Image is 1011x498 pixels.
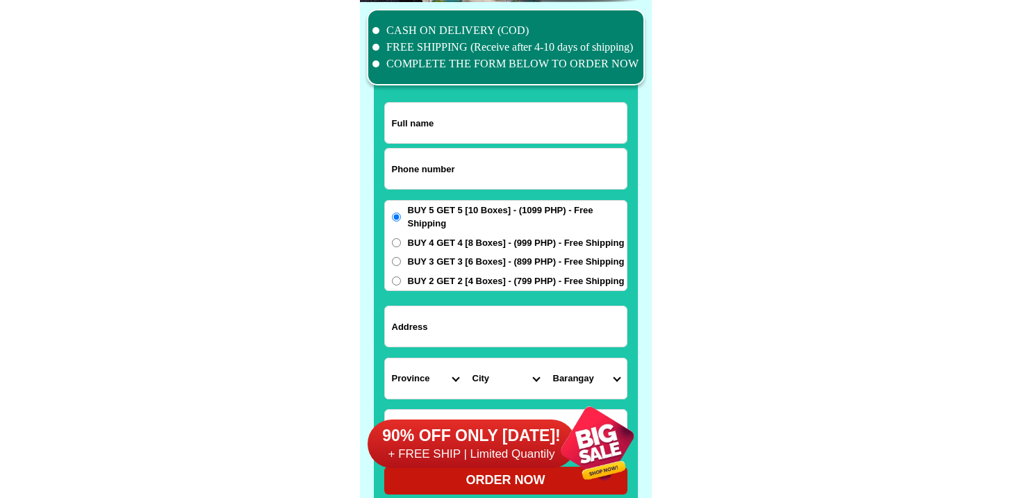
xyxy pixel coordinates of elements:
span: BUY 3 GET 3 [6 Boxes] - (899 PHP) - Free Shipping [408,255,625,269]
span: BUY 4 GET 4 [8 Boxes] - (999 PHP) - Free Shipping [408,236,625,250]
li: CASH ON DELIVERY (COD) [372,22,639,39]
li: FREE SHIPPING (Receive after 4-10 days of shipping) [372,39,639,56]
h6: + FREE SHIP | Limited Quantily [368,447,576,462]
li: COMPLETE THE FORM BELOW TO ORDER NOW [372,56,639,72]
input: BUY 4 GET 4 [8 Boxes] - (999 PHP) - Free Shipping [392,238,401,247]
select: Select district [466,358,546,399]
input: BUY 2 GET 2 [4 Boxes] - (799 PHP) - Free Shipping [392,276,401,285]
select: Select province [385,358,466,399]
select: Select commune [546,358,627,399]
input: Input phone_number [385,149,627,189]
input: Input full_name [385,103,627,143]
span: BUY 5 GET 5 [10 Boxes] - (1099 PHP) - Free Shipping [408,204,627,231]
input: BUY 5 GET 5 [10 Boxes] - (1099 PHP) - Free Shipping [392,213,401,222]
input: BUY 3 GET 3 [6 Boxes] - (899 PHP) - Free Shipping [392,257,401,266]
span: BUY 2 GET 2 [4 Boxes] - (799 PHP) - Free Shipping [408,274,625,288]
h6: 90% OFF ONLY [DATE]! [368,426,576,447]
input: Input address [385,306,627,347]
